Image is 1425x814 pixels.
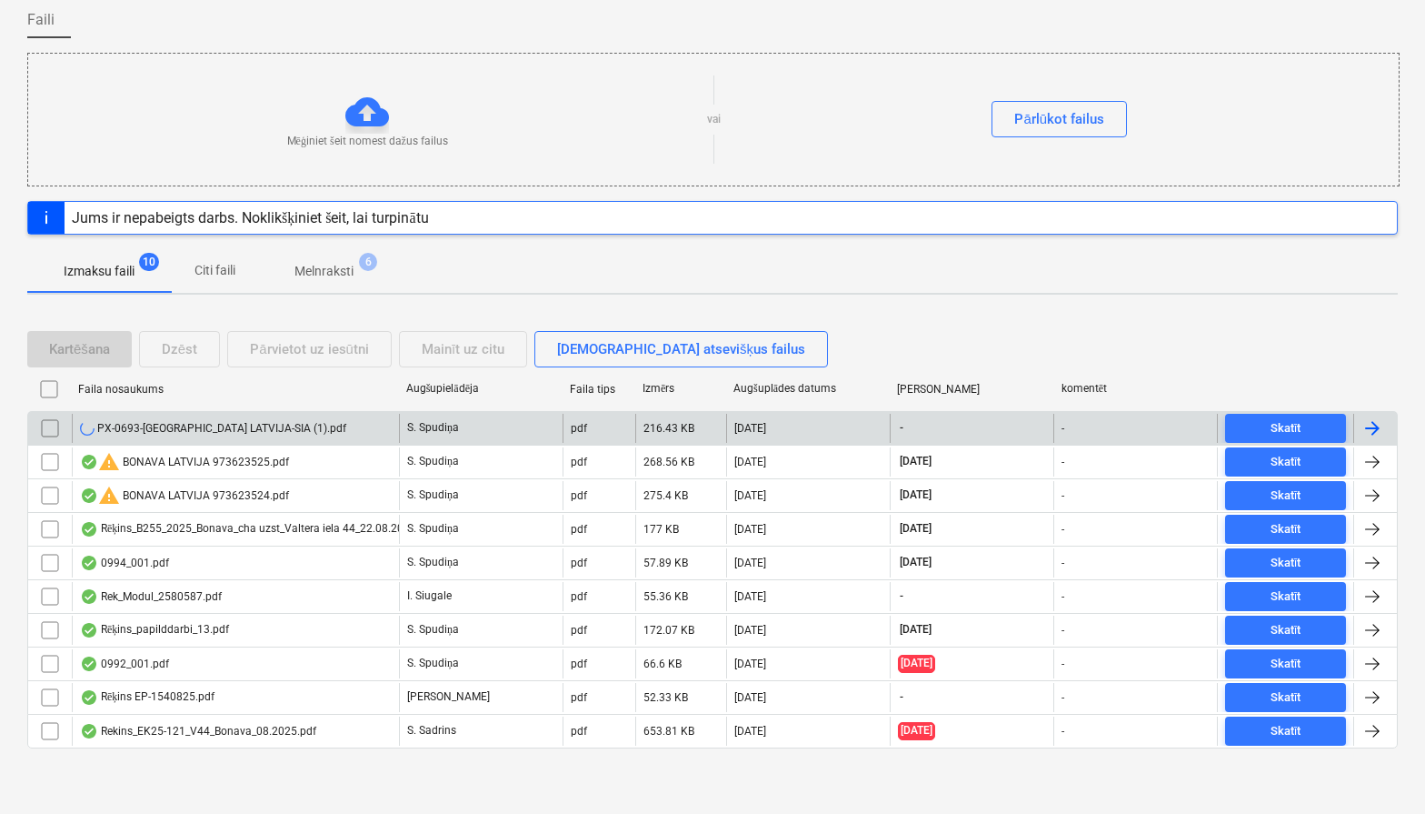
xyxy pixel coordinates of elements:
div: Skatīt [1271,587,1301,608]
div: OCR pabeigts [80,657,98,671]
p: I. Siugale [407,588,452,604]
span: warning [98,451,120,473]
span: [DATE] [898,454,933,469]
div: 177 KB [643,523,679,536]
div: - [1061,456,1064,468]
div: [DATE] [734,658,766,670]
div: Skatīt [1271,721,1301,742]
div: PX-0693-[GEOGRAPHIC_DATA] LATVIJA-SIA (1).pdf [80,421,346,436]
p: S. Spudiņa [407,521,459,537]
p: Mēģiniet šeit nomest dažus failus [287,134,448,149]
div: Skatīt [1271,486,1301,507]
div: pdf [571,658,587,670]
div: - [1061,489,1064,502]
button: Skatīt [1225,548,1346,578]
div: 653.81 KB [643,725,694,738]
iframe: Chat Widget [1334,727,1425,814]
p: S. Spudiņa [407,487,459,503]
div: [DATE] [734,691,766,704]
span: - [898,689,905,705]
div: 66.6 KB [643,658,682,670]
div: OCR pabeigts [80,623,98,638]
div: OCR pabeigts [80,690,98,705]
div: 216.43 KB [643,422,694,435]
p: S. Spudiņa [407,555,459,570]
span: 10 [139,253,159,271]
button: Skatīt [1225,414,1346,443]
div: 57.89 KB [643,557,688,569]
div: OCR pabeigts [80,455,98,469]
div: - [1061,422,1064,435]
div: Mēģiniet šeit nomest dažus failusvaiPārlūkot failus [27,53,1400,186]
span: [DATE] [898,555,933,570]
span: Faili [27,9,55,31]
div: Rēķins_papilddarbi_13.pdf [80,623,229,638]
div: Faila nosaukums [78,383,392,396]
div: 0994_001.pdf [80,556,169,570]
div: pdf [571,590,587,603]
div: pdf [571,422,587,435]
div: Augšuplādes datums [733,382,882,396]
div: [DEMOGRAPHIC_DATA] atsevišķus failus [557,337,805,361]
div: OCR pabeigts [80,724,98,739]
button: Skatīt [1225,582,1346,611]
div: [DATE] [734,557,766,569]
span: 6 [359,253,377,271]
p: S. Spudiņa [407,622,459,638]
button: Skatīt [1225,481,1346,510]
div: [DATE] [734,523,766,536]
div: [DATE] [734,456,766,468]
div: - [1061,523,1064,536]
div: 268.56 KB [643,456,694,468]
div: Notiek OCR [80,421,95,436]
span: [DATE] [898,722,935,739]
span: [DATE] [898,655,935,672]
button: Skatīt [1225,683,1346,712]
div: - [1061,725,1064,738]
div: - [1061,624,1064,637]
div: 275.4 KB [643,489,688,502]
div: 0992_001.pdf [80,657,169,671]
div: Rekins_EK25-121_V44_Bonava_08.2025.pdf [80,724,316,739]
div: Skatīt [1271,553,1301,574]
button: Skatīt [1225,649,1346,678]
div: Faila tips [570,383,628,396]
p: [PERSON_NAME] [407,689,490,705]
div: Skatīt [1271,452,1301,473]
div: - [1061,590,1064,603]
div: OCR pabeigts [80,589,98,604]
p: S. Spudiņa [407,656,459,671]
p: S. Sadrins [407,723,456,739]
div: Skatīt [1271,418,1301,439]
div: BONAVA LATVIJA 973623525.pdf [80,451,289,473]
div: [DATE] [734,725,766,738]
div: Rēķins EP-1540825.pdf [80,690,214,705]
span: [DATE] [898,622,933,638]
div: [PERSON_NAME] [897,383,1046,396]
button: Skatīt [1225,717,1346,746]
div: pdf [571,523,587,536]
span: - [898,420,905,436]
button: Skatīt [1225,616,1346,645]
div: [DATE] [734,624,766,637]
div: Rēķins_B255_2025_Bonava_cha uzst_Valtera iela 44_22.08.2025..pdf [80,522,438,537]
div: pdf [571,725,587,738]
div: Skatīt [1271,620,1301,641]
div: [DATE] [734,422,766,435]
div: Skatīt [1271,519,1301,540]
div: [DATE] [734,489,766,502]
div: Rek_Modul_2580587.pdf [80,589,222,604]
div: pdf [571,557,587,569]
div: pdf [571,624,587,637]
div: Skatīt [1271,688,1301,708]
button: Skatīt [1225,515,1346,544]
button: Skatīt [1225,447,1346,477]
div: BONAVA LATVIJA 973623524.pdf [80,485,289,507]
span: [DATE] [898,521,933,537]
p: S. Spudiņa [407,420,459,436]
p: Izmaksu faili [64,262,135,281]
p: Citi faili [193,261,236,280]
p: Melnraksti [294,262,354,281]
div: OCR pabeigts [80,488,98,503]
